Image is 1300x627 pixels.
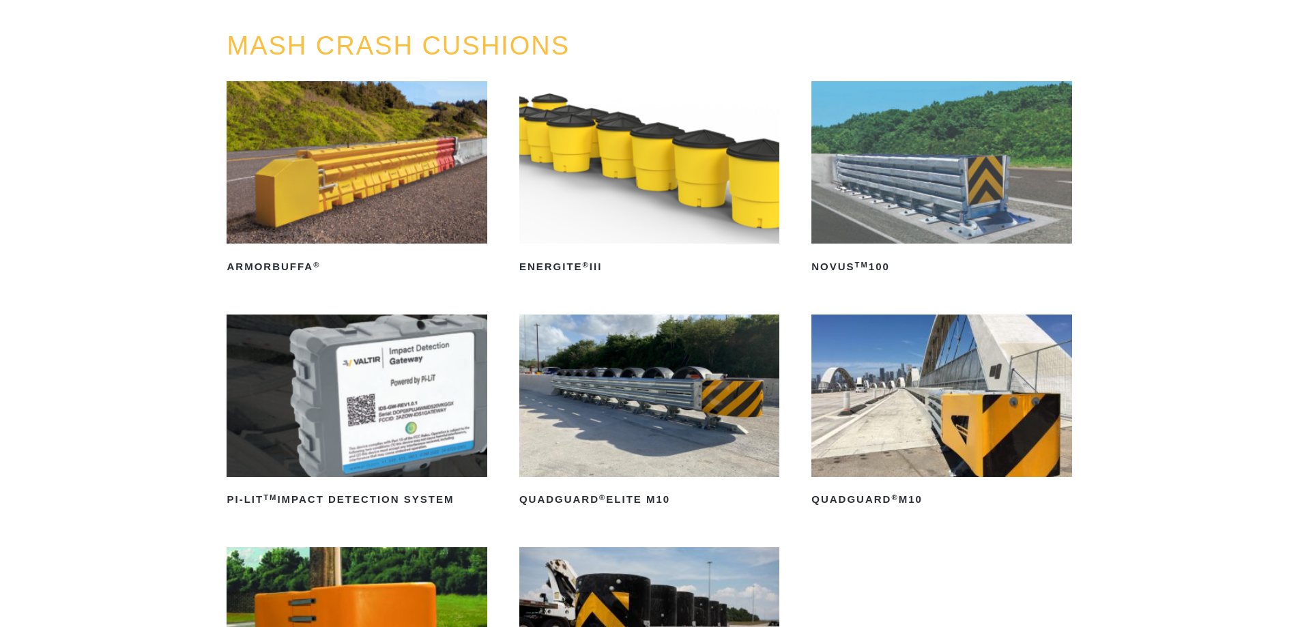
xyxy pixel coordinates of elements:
[519,489,779,511] h2: QuadGuard Elite M10
[519,81,779,278] a: ENERGITE®III
[227,81,487,278] a: ArmorBuffa®
[227,31,570,60] a: MASH CRASH CUSHIONS
[811,256,1071,278] h2: NOVUS 100
[811,489,1071,511] h2: QuadGuard M10
[263,493,277,501] sup: TM
[313,261,320,269] sup: ®
[519,315,779,511] a: QuadGuard®Elite M10
[227,256,487,278] h2: ArmorBuffa
[891,493,898,501] sup: ®
[583,261,590,269] sup: ®
[227,489,487,511] h2: PI-LIT Impact Detection System
[227,315,487,511] a: PI-LITTMImpact Detection System
[811,315,1071,511] a: QuadGuard®M10
[599,493,606,501] sup: ®
[855,261,869,269] sup: TM
[811,81,1071,278] a: NOVUSTM100
[519,256,779,278] h2: ENERGITE III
